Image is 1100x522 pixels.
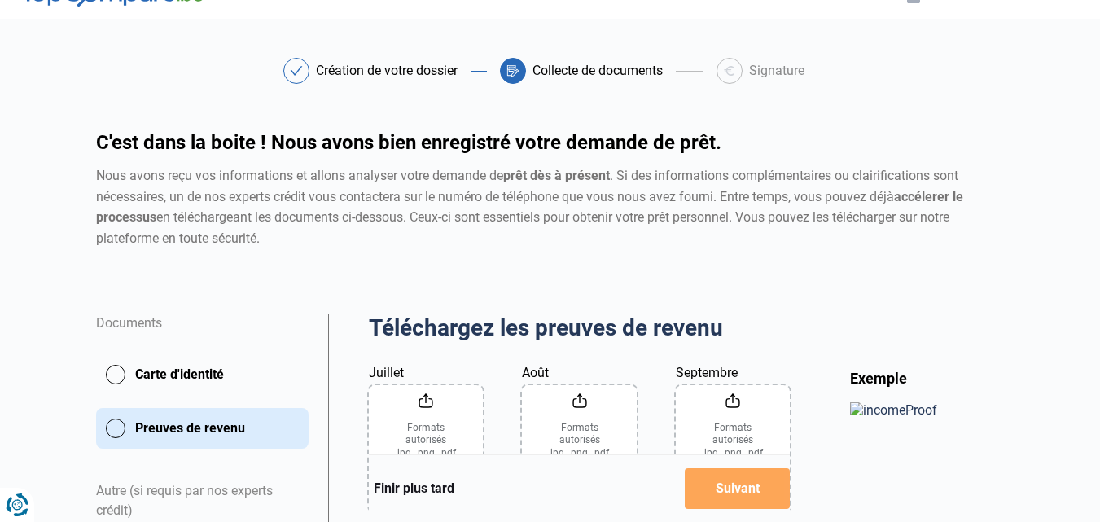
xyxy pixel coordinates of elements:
[96,314,309,354] div: Documents
[503,168,610,183] strong: prêt dès à présent
[96,165,1005,248] div: Nous avons reçu vos informations et allons analyser votre demande de . Si des informations complé...
[522,363,549,383] label: Août
[96,408,309,449] button: Preuves de revenu
[369,478,459,499] button: Finir plus tard
[369,314,791,343] h2: Téléchargez les preuves de revenu
[749,64,804,77] div: Signature
[532,64,663,77] div: Collecte de documents
[316,64,458,77] div: Création de votre dossier
[96,354,309,395] button: Carte d'identité
[850,402,937,418] img: incomeProof
[96,133,1005,152] h1: C'est dans la boite ! Nous avons bien enregistré votre demande de prêt.
[369,363,404,383] label: Juillet
[850,369,1005,388] div: Exemple
[685,468,790,509] button: Suivant
[676,363,738,383] label: Septembre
